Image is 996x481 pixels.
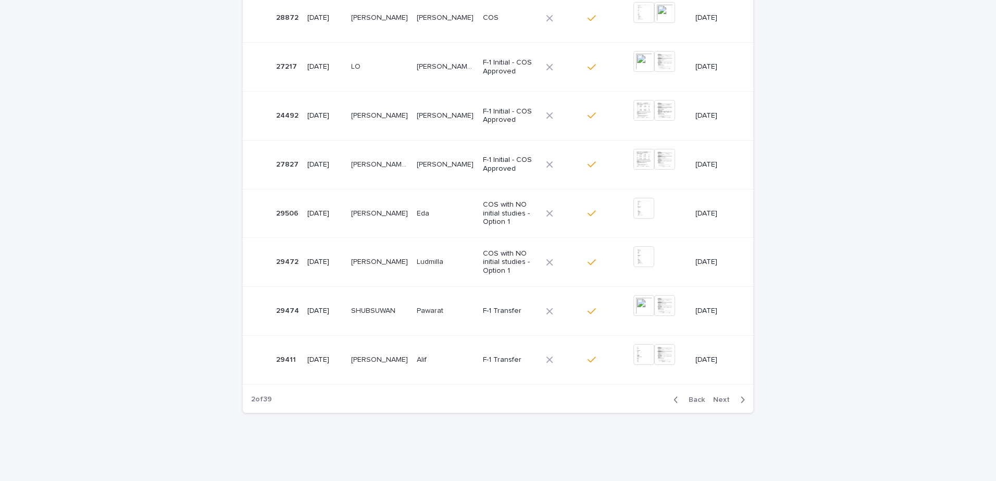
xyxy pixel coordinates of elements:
[483,307,538,315] p: F-1 Transfer
[307,14,343,22] p: [DATE]
[351,353,410,364] p: [PERSON_NAME]
[417,305,445,315] p: Pawarat
[695,209,737,218] p: [DATE]
[417,109,476,120] p: [PERSON_NAME]
[417,11,476,22] p: [PERSON_NAME]
[417,158,476,169] p: [PERSON_NAME]
[351,11,410,22] p: [PERSON_NAME]
[243,238,753,287] tr: 2947229472 [DATE][PERSON_NAME][PERSON_NAME] LudmillaLudmilla COS with NO initial studies - Option...
[243,335,753,384] tr: 2941129411 [DATE][PERSON_NAME][PERSON_NAME] AlifAlif F-1 Transfer[DATE]
[483,156,538,173] p: F-1 Initial - COS Approved
[307,356,343,364] p: [DATE]
[351,256,410,267] p: JESEUS DA COSTA
[276,305,301,315] p: 29474
[307,160,343,169] p: [DATE]
[483,58,538,76] p: F-1 Initial - COS Approved
[483,356,538,364] p: F-1 Transfer
[695,160,737,169] p: [DATE]
[695,307,737,315] p: [DATE]
[243,387,280,412] p: 2 of 39
[351,305,397,315] p: SHUBSUWAN
[307,307,343,315] p: [DATE]
[307,209,343,218] p: [DATE]
[695,258,737,267] p: [DATE]
[243,91,753,140] tr: 2449224492 [DATE][PERSON_NAME][PERSON_NAME] [PERSON_NAME][PERSON_NAME] F-1 Initial - COS Approved...
[351,207,410,218] p: [PERSON_NAME]
[307,111,343,120] p: [DATE]
[243,287,753,336] tr: 2947429474 [DATE]SHUBSUWANSHUBSUWAN PawaratPawarat F-1 Transfer[DATE]
[417,207,431,218] p: Eda
[307,62,343,71] p: [DATE]
[351,158,410,169] p: NEVES DE ARAUJO
[665,395,709,404] button: Back
[483,200,538,226] p: COS with NO initial studies - Option 1
[276,109,301,120] p: 24492
[417,256,445,267] p: Ludmilla
[243,189,753,238] tr: 2950629506 [DATE][PERSON_NAME][PERSON_NAME] EdaEda COS with NO initial studies - Option 1[DATE]
[276,11,301,22] p: 28872
[483,107,538,125] p: F-1 Initial - COS Approved
[351,60,363,71] p: LO
[276,207,301,218] p: 29506
[276,60,299,71] p: 27217
[695,356,737,364] p: [DATE]
[417,353,429,364] p: Alif
[713,396,736,403] span: Next
[417,60,476,71] p: [PERSON_NAME] [PERSON_NAME]
[243,43,753,92] tr: 2721727217 [DATE]LOLO [PERSON_NAME] [PERSON_NAME][PERSON_NAME] [PERSON_NAME] F-1 Initial - COS Ap...
[483,249,538,275] p: COS with NO initial studies - Option 1
[276,353,298,364] p: 29411
[351,109,410,120] p: [PERSON_NAME]
[307,258,343,267] p: [DATE]
[243,140,753,189] tr: 2782727827 [DATE][PERSON_NAME] [PERSON_NAME][PERSON_NAME] [PERSON_NAME] [PERSON_NAME][PERSON_NAME...
[276,158,301,169] p: 27827
[695,14,737,22] p: [DATE]
[709,395,753,404] button: Next
[695,111,737,120] p: [DATE]
[682,396,705,403] span: Back
[695,62,737,71] p: [DATE]
[483,14,538,22] p: COS
[276,256,301,267] p: 29472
